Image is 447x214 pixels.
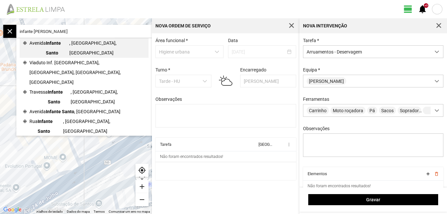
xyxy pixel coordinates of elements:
[160,142,171,147] div: Tarefa
[29,87,48,107] span: Travessa
[398,107,421,114] span: Soprador
[308,194,438,205] button: Gravar
[71,87,145,107] span: , [GEOGRAPHIC_DATA], [GEOGRAPHIC_DATA]
[312,197,435,202] span: Gravar
[367,107,377,114] span: Pá
[240,67,266,72] label: Encarregado
[46,107,74,116] span: Infante Santo
[135,180,149,193] div: add
[418,4,427,14] span: notifications
[303,38,319,43] label: Tarefa *
[23,38,27,58] span: my_location
[379,107,396,114] span: Sacos
[155,67,170,72] label: Turno *
[307,77,346,85] span: [PERSON_NAME]
[286,142,292,147] span: more_vert
[16,25,115,38] input: Pesquise por local
[109,210,150,213] a: Comunicar um erro no mapa
[431,46,443,58] div: dropdown trigger
[434,171,439,176] button: delete_outline
[303,23,347,28] div: Nova intervenção
[2,206,23,214] img: Google
[29,107,46,116] span: Avenida
[29,38,46,58] span: Avenida
[63,116,146,136] span: , [GEOGRAPHIC_DATA], [GEOGRAPHIC_DATA]
[29,58,145,87] span: Viaduto Inf. [GEOGRAPHIC_DATA], [GEOGRAPHIC_DATA], [GEOGRAPHIC_DATA], [GEOGRAPHIC_DATA]
[403,4,413,14] span: view_day
[303,97,329,102] label: Ferramentas
[425,171,430,176] button: add
[69,38,146,58] span: , [GEOGRAPHIC_DATA], [GEOGRAPHIC_DATA]
[303,126,330,131] label: Observações
[303,46,431,58] span: Arruamentos - Deservagem
[74,107,120,116] span: , [GEOGRAPHIC_DATA]
[23,87,27,107] span: my_location
[331,107,366,114] span: Moto roçadora
[23,58,27,87] span: my_location
[2,206,23,214] a: Abrir esta área no Google Maps (abre uma nova janela)
[3,25,16,38] div: close
[48,87,71,107] span: Infante Santo
[155,23,211,28] div: Nova Ordem de Serviço
[38,116,63,136] span: Infante Santo
[135,193,149,206] div: remove
[259,142,272,147] div: [GEOGRAPHIC_DATA]
[135,164,149,177] div: my_location
[308,172,327,176] div: Elementos
[155,97,182,102] label: Observações
[308,184,371,188] div: Não foram encontrados resultados!
[307,107,329,114] span: Carrinho
[23,116,27,136] span: my_location
[29,116,38,136] span: Rua
[67,209,90,214] button: Dados do mapa
[228,38,238,43] label: Data
[303,67,320,72] label: Equipa *
[155,38,188,43] label: Área funcional *
[219,74,232,87] img: 02d.svg
[23,107,27,116] span: my_location
[160,154,223,159] div: Não foram encontrados resultados!
[46,38,69,58] span: Infante Santo
[94,210,105,213] a: Termos (abre num novo separador)
[424,3,428,8] div: +9
[5,3,72,15] img: file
